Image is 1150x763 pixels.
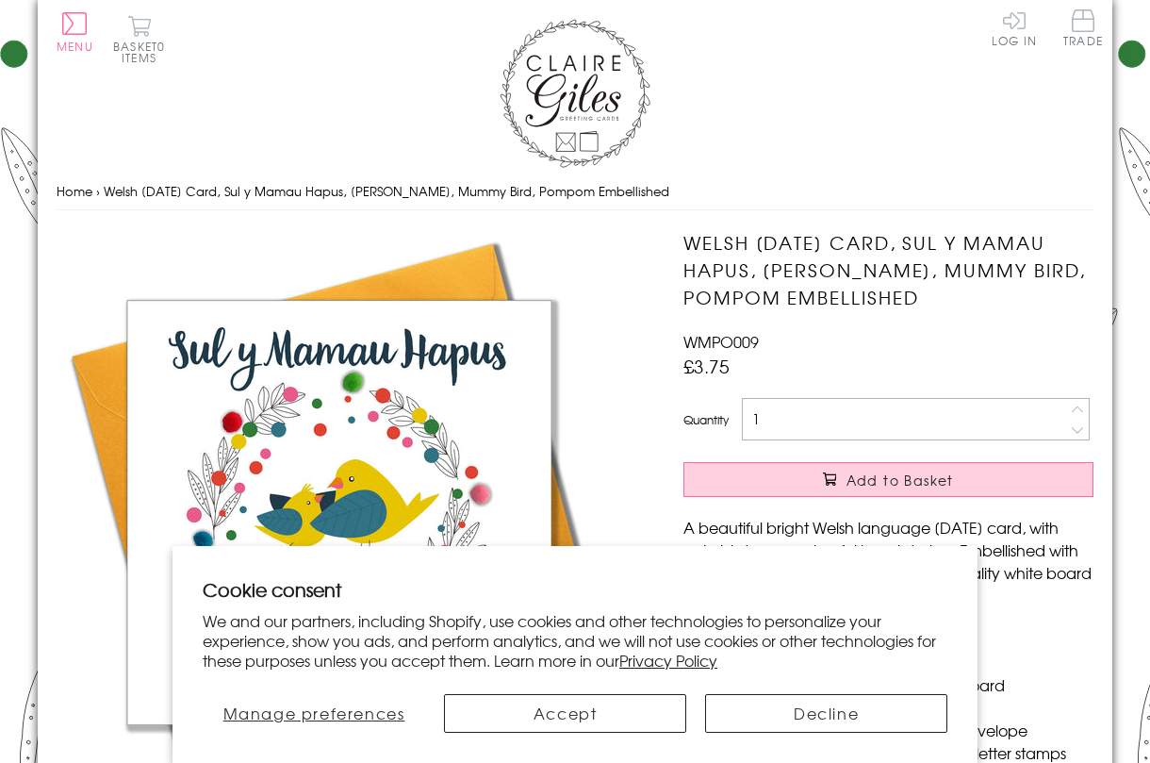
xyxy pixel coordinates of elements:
a: Home [57,182,92,200]
span: £3.75 [683,353,730,379]
span: WMPO009 [683,330,759,353]
span: Manage preferences [223,702,405,724]
a: Trade [1063,9,1103,50]
button: Manage preferences [203,694,425,733]
span: › [96,182,100,200]
span: Menu [57,38,93,55]
h1: Welsh [DATE] Card, Sul y Mamau Hapus, [PERSON_NAME], Mummy Bird, Pompom Embellished [683,229,1093,310]
span: Welsh [DATE] Card, Sul y Mamau Hapus, [PERSON_NAME], Mummy Bird, Pompom Embellished [104,182,669,200]
button: Add to Basket [683,462,1093,497]
nav: breadcrumbs [57,173,1093,211]
a: Log In [992,9,1037,46]
button: Basket0 items [113,15,165,63]
p: We and our partners, including Shopify, use cookies and other technologies to personalize your ex... [203,611,947,670]
button: Menu [57,12,93,52]
h2: Cookie consent [203,576,947,603]
span: Add to Basket [846,471,954,489]
button: Decline [705,694,947,733]
span: Trade [1063,9,1103,46]
img: Claire Giles Greetings Cards [500,19,650,168]
a: Privacy Policy [619,649,717,672]
p: A beautiful bright Welsh language [DATE] card, with cute birds on a colourful laurel design. Embe... [683,516,1093,606]
span: 0 items [122,38,165,66]
button: Accept [444,694,686,733]
label: Quantity [683,411,729,428]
